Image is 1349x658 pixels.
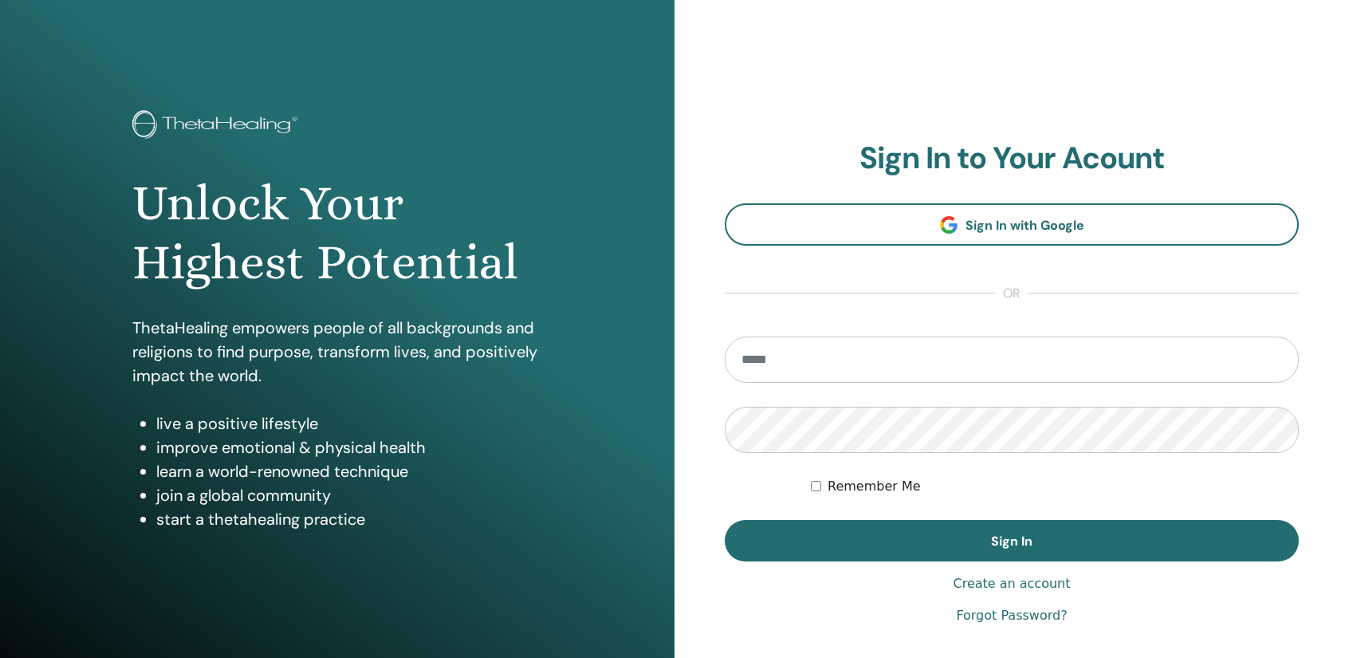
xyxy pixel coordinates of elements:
li: improve emotional & physical health [156,435,542,459]
h2: Sign In to Your Acount [725,140,1299,177]
span: Sign In with Google [966,217,1084,234]
label: Remember Me [828,477,921,496]
li: learn a world-renowned technique [156,459,542,483]
div: Keep me authenticated indefinitely or until I manually logout [811,477,1299,496]
li: join a global community [156,483,542,507]
li: live a positive lifestyle [156,412,542,435]
a: Sign In with Google [725,203,1299,246]
a: Create an account [953,574,1070,593]
span: or [995,284,1028,303]
a: Forgot Password? [956,606,1067,625]
h1: Unlock Your Highest Potential [132,174,542,293]
span: Sign In [991,533,1032,550]
p: ThetaHealing empowers people of all backgrounds and religions to find purpose, transform lives, a... [132,316,542,388]
li: start a thetahealing practice [156,507,542,531]
button: Sign In [725,520,1299,561]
